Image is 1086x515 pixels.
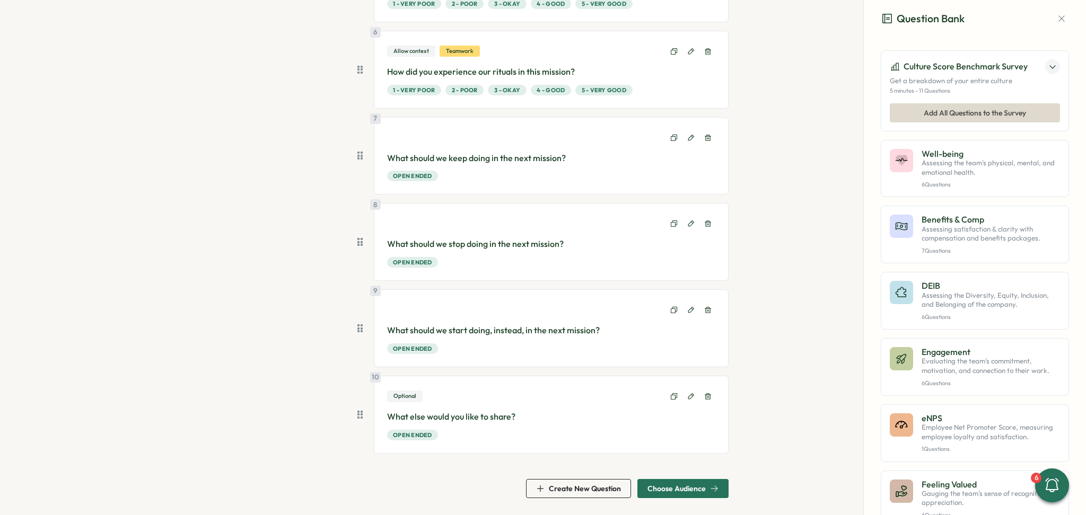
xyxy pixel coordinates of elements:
p: Assessing the Diversity, Equity, Inclusion, and Belonging of the company. [922,291,1060,309]
button: Create New Question [526,479,631,498]
button: Choose Audience [637,479,729,498]
p: Gauging the team's sense of recognition and appreciation. [922,489,1060,508]
button: EngagementEvaluating the team's commitment, motivation, and connection to their work.6Questions [881,338,1069,396]
p: eNPS [922,413,1060,423]
div: Optional [387,390,423,402]
p: What should we keep doing in the next mission? [387,152,716,165]
p: What should we stop doing in the next mission? [387,237,716,251]
p: Get a breakdown of your entire culture [890,76,1060,86]
div: Allow context [387,46,435,57]
button: Well-beingAssessing the team's physical, mental, and emotional health.6Questions [881,140,1069,198]
p: Employee Net Promoter Score, measuring employee loyalty and satisfaction. [922,423,1060,441]
div: Teamwork [440,46,480,57]
p: Evaluating the team's commitment, motivation, and connection to their work. [922,357,1060,375]
span: 3 - Okay [494,85,520,95]
div: 10 [370,372,381,383]
p: How did you experience our rituals in this mission? [387,65,716,78]
span: 2 - Poor [452,85,478,95]
p: Feeling Valued [922,480,1060,489]
p: Assessing the team's physical, mental, and emotional health. [922,158,1060,177]
span: Open ended [393,257,432,267]
button: Add All Questions to the Survey [890,103,1060,122]
button: DEIBAssessing the Diversity, Equity, Inclusion, and Belonging of the company.6Questions [881,272,1069,330]
button: 6 [1035,468,1069,502]
p: Well-being [922,149,1060,158]
span: Choose Audience [647,485,706,492]
p: 6 Questions [922,380,1060,387]
span: Create New Question [549,485,621,492]
span: Open ended [393,171,432,181]
p: 7 Questions [922,247,1060,254]
span: 5 - Very Good [582,85,626,95]
p: DEIB [922,281,1060,290]
p: Culture Score Benchmark Survey [904,60,1028,73]
span: Open ended [393,344,432,353]
span: 4 - Good [537,85,565,95]
p: 6 Questions [922,181,1060,188]
p: Benefits & Comp [922,215,1060,224]
p: What else would you like to share? [387,410,716,423]
p: What should we start doing, instead, in the next mission? [387,324,716,337]
p: 6 Questions [922,314,1060,321]
button: Benefits & CompAssessing satisfaction & clarity with compensation and benefits packages.7Questions [881,206,1069,263]
p: Engagement [922,347,1060,357]
div: 7 [370,113,381,124]
div: 8 [370,199,381,210]
button: eNPSEmployee Net Promoter Score, measuring employee loyalty and satisfaction.1Questions [881,404,1069,462]
div: 6 [1031,473,1041,483]
p: Assessing satisfaction & clarity with compensation and benefits packages. [922,225,1060,243]
span: Open ended [393,430,432,440]
p: 1 Questions [922,446,1060,452]
span: Add All Questions to the Survey [924,104,1026,122]
span: 1 - Very Poor [393,85,435,95]
h3: Question Bank [881,11,965,27]
div: 6 [370,27,381,38]
div: 9 [370,286,381,296]
p: 5 minutes - 11 Questions [890,87,1060,94]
